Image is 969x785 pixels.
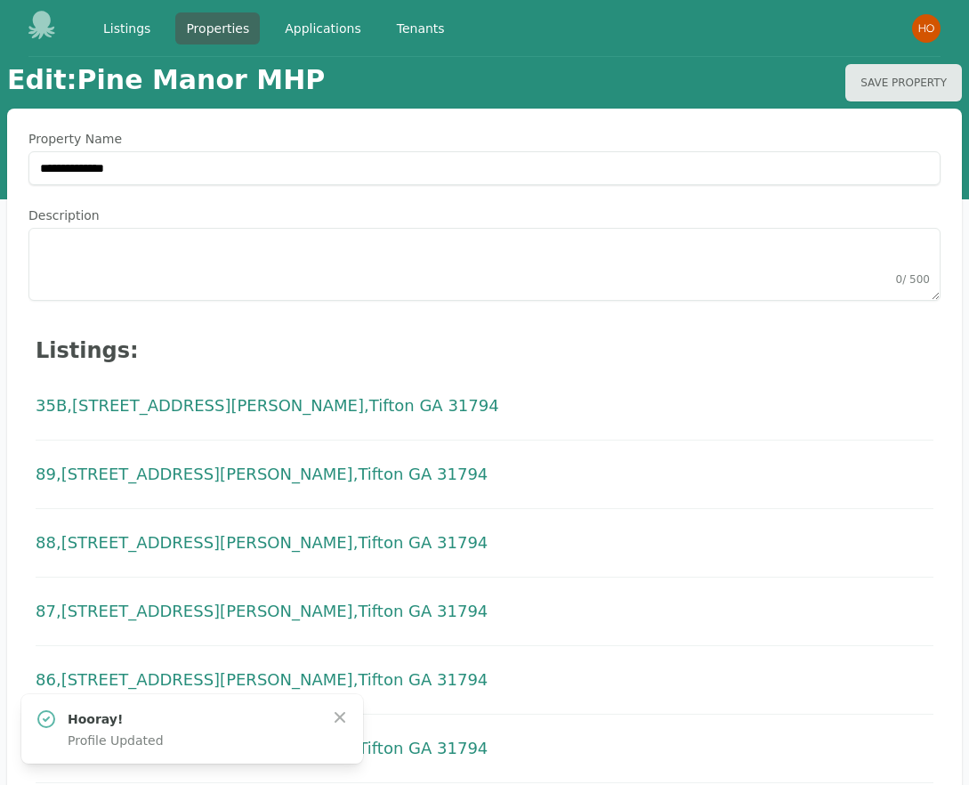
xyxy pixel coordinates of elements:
[386,12,456,45] a: Tenants
[28,206,941,224] label: Description
[36,462,488,487] span: 89, [STREET_ADDRESS][PERSON_NAME] ,
[28,130,941,148] label: Property Name
[68,732,317,749] p: Profile Updated
[36,393,499,418] span: 35B, [STREET_ADDRESS][PERSON_NAME] ,
[7,64,325,101] h1: Edit : Pine Manor MHP
[36,599,488,624] a: 87,[STREET_ADDRESS][PERSON_NAME],Tifton GA 31794
[36,599,488,624] span: 87, [STREET_ADDRESS][PERSON_NAME] ,
[36,393,499,418] a: 35B,[STREET_ADDRESS][PERSON_NAME],Tifton GA 31794
[892,265,933,294] div: 0 / 500
[358,668,488,692] span: Tifton GA 31794
[36,668,488,692] a: 86,[STREET_ADDRESS][PERSON_NAME],Tifton GA 31794
[36,336,933,365] h1: Listings:
[36,530,488,555] span: 88, [STREET_ADDRESS][PERSON_NAME] ,
[36,530,488,555] a: 88,[STREET_ADDRESS][PERSON_NAME],Tifton GA 31794
[369,393,499,418] span: Tifton GA 31794
[358,462,488,487] span: Tifton GA 31794
[93,12,161,45] a: Listings
[358,736,488,761] span: Tifton GA 31794
[36,462,488,487] a: 89,[STREET_ADDRESS][PERSON_NAME],Tifton GA 31794
[274,12,372,45] a: Applications
[175,12,260,45] a: Properties
[358,530,488,555] span: Tifton GA 31794
[36,668,488,692] span: 86, [STREET_ADDRESS][PERSON_NAME] ,
[68,710,317,728] p: Hooray!
[845,64,962,101] button: Save Property
[358,599,488,624] span: Tifton GA 31794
